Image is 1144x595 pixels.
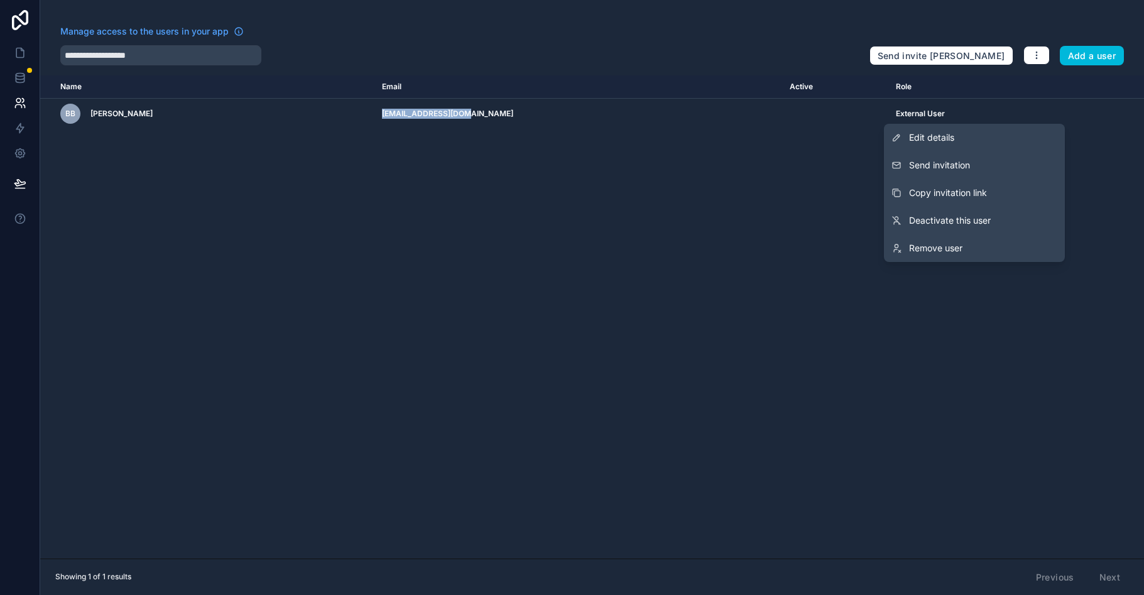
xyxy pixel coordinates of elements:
th: Role [888,75,1067,99]
button: Copy invitation link [884,179,1065,207]
a: Deactivate this user [884,207,1065,234]
div: scrollable content [40,75,1144,559]
td: [EMAIL_ADDRESS][DOMAIN_NAME] [374,99,782,129]
a: Edit details [884,124,1065,151]
span: External User [896,109,945,119]
span: Showing 1 of 1 results [55,572,131,582]
span: Manage access to the users in your app [60,25,229,38]
span: Edit details [909,131,954,144]
span: BB [65,109,75,119]
th: Name [40,75,374,99]
button: Send invite [PERSON_NAME] [869,46,1013,66]
span: Deactivate this user [909,214,991,227]
span: Remove user [909,242,962,254]
button: Send invitation [884,151,1065,179]
span: Send invitation [909,159,970,172]
th: Email [374,75,782,99]
th: Active [782,75,889,99]
a: Manage access to the users in your app [60,25,244,38]
a: Remove user [884,234,1065,262]
span: [PERSON_NAME] [90,109,153,119]
button: Add a user [1060,46,1125,66]
span: Copy invitation link [909,187,987,199]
